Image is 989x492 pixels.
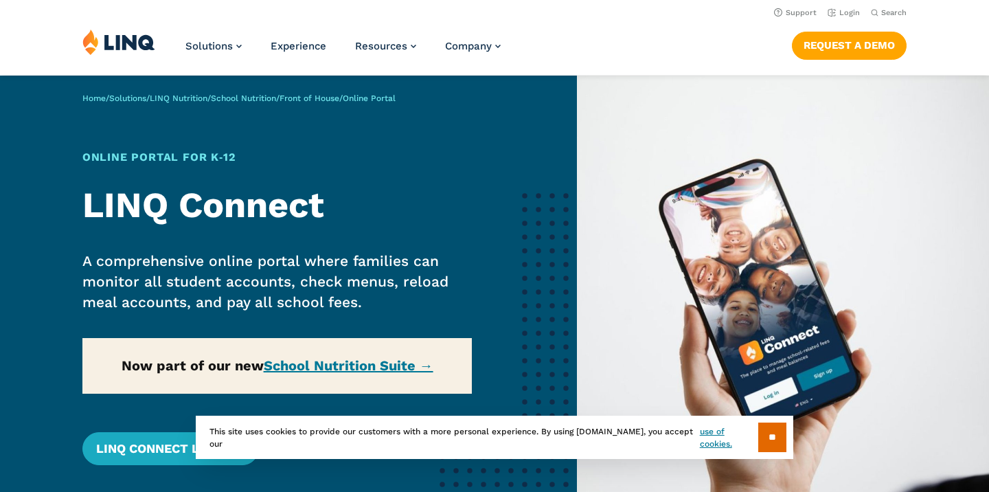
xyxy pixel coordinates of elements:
[82,432,259,465] a: LINQ Connect Login
[82,149,472,166] h1: Online Portal for K‑12
[150,93,207,103] a: LINQ Nutrition
[700,425,758,450] a: use of cookies.
[280,93,339,103] a: Front of House
[445,40,492,52] span: Company
[355,40,416,52] a: Resources
[82,184,324,226] strong: LINQ Connect
[211,93,276,103] a: School Nutrition
[881,8,907,17] span: Search
[828,8,860,17] a: Login
[792,32,907,59] a: Request a Demo
[445,40,501,52] a: Company
[82,251,472,313] p: A comprehensive online portal where families can monitor all student accounts, check menus, reloa...
[185,40,242,52] a: Solutions
[196,416,793,459] div: This site uses cookies to provide our customers with a more personal experience. By using [DOMAIN...
[792,29,907,59] nav: Button Navigation
[271,40,326,52] a: Experience
[871,8,907,18] button: Open Search Bar
[343,93,396,103] span: Online Portal
[185,40,233,52] span: Solutions
[82,93,396,103] span: / / / / /
[122,357,433,374] strong: Now part of our new
[355,40,407,52] span: Resources
[185,29,501,74] nav: Primary Navigation
[109,93,146,103] a: Solutions
[774,8,817,17] a: Support
[82,93,106,103] a: Home
[82,29,155,55] img: LINQ | K‑12 Software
